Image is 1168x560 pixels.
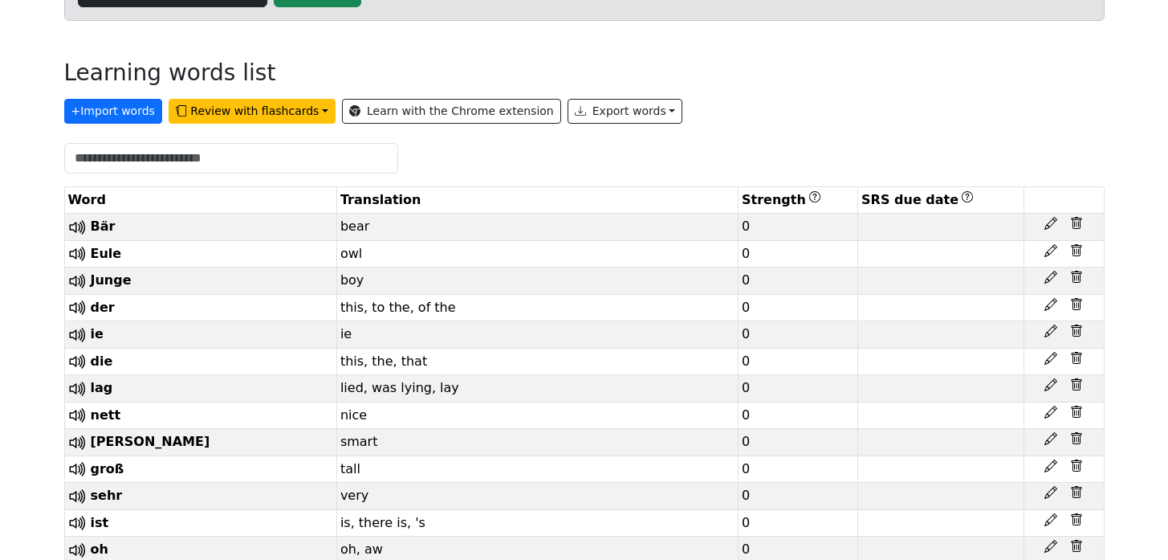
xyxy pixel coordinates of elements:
[336,348,738,375] td: this, the, that
[91,407,121,423] span: nett
[91,326,104,341] span: ie
[336,483,738,510] td: very
[336,187,738,214] th: Translation
[91,542,108,557] span: oh
[858,187,1024,214] th: SRS due date
[336,294,738,321] td: this, to the, of the
[336,509,738,537] td: is, there is, 's
[336,375,738,403] td: lied, was lying, lay
[169,99,336,124] button: Review with flashcards
[336,268,738,295] td: boy
[91,515,109,530] span: ist
[336,429,738,456] td: smart
[91,272,132,288] span: Junge
[336,321,738,349] td: ie
[738,375,857,403] td: 0
[738,483,857,510] td: 0
[738,187,857,214] th: Strength
[91,434,210,449] span: [PERSON_NAME]
[738,240,857,268] td: 0
[91,461,124,476] span: groß
[336,214,738,241] td: bear
[336,240,738,268] td: owl
[336,456,738,483] td: tall
[91,488,123,503] span: sehr
[738,509,857,537] td: 0
[738,456,857,483] td: 0
[64,100,169,115] a: +Import words
[738,294,857,321] td: 0
[738,214,857,241] td: 0
[91,219,116,234] span: Bär
[64,187,336,214] th: Word
[64,59,276,87] h3: Learning words list
[738,268,857,295] td: 0
[91,300,115,315] span: der
[738,429,857,456] td: 0
[91,380,113,395] span: lag
[738,321,857,349] td: 0
[91,246,122,261] span: Eule
[568,99,683,124] button: Export words
[738,348,857,375] td: 0
[336,402,738,429] td: nice
[738,402,857,429] td: 0
[342,99,561,124] a: Learn with the Chrome extension
[64,99,162,124] button: +Import words
[91,354,113,369] span: die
